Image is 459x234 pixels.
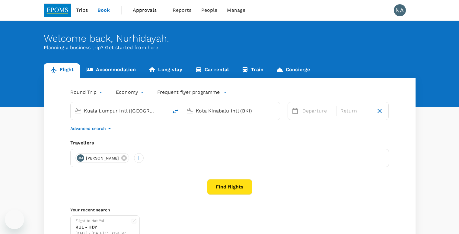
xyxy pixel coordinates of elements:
a: Train [235,63,270,78]
p: Advanced search [70,125,106,131]
div: Flight to Hat Yai [75,218,126,224]
button: Find flights [207,179,252,195]
div: KUL - HDY [75,224,126,230]
span: Manage [227,7,245,14]
span: People [201,7,218,14]
span: [PERSON_NAME] [82,155,123,161]
a: Long stay [142,63,188,78]
button: delete [168,104,183,119]
p: Frequent flyer programme [157,89,220,96]
div: Travellers [70,139,389,147]
a: Flight [44,63,80,78]
input: Depart from [84,106,155,115]
span: Trips [76,7,88,14]
button: Frequent flyer programme [157,89,227,96]
p: Return [340,107,371,115]
a: Accommodation [80,63,142,78]
iframe: Button to launch messaging window [5,210,24,229]
a: Car rental [189,63,235,78]
button: Open [164,110,165,111]
span: Reports [173,7,192,14]
div: NA [394,4,406,16]
div: Welcome back , Nurhidayah . [44,33,416,44]
div: JM[PERSON_NAME] [75,153,129,163]
div: JM [77,154,84,162]
input: Going to [196,106,267,115]
p: Planning a business trip? Get started from here. [44,44,416,51]
button: Open [276,110,277,111]
span: Book [97,7,110,14]
a: Concierge [270,63,316,78]
div: Round Trip [70,87,104,97]
span: Approvals [133,7,163,14]
img: EPOMS SDN BHD [44,4,72,17]
button: Advanced search [70,125,113,132]
p: Departure [302,107,333,115]
p: Your recent search [70,207,389,213]
div: Economy [116,87,145,97]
